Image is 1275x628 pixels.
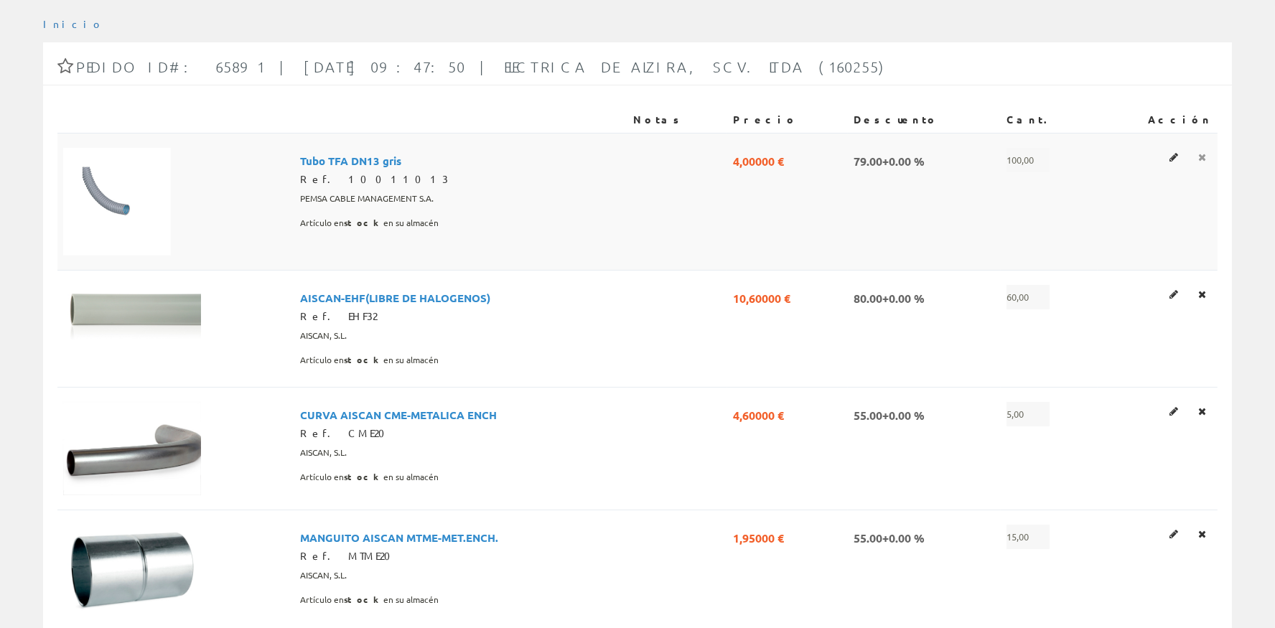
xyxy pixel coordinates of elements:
[345,471,384,482] b: stock
[63,525,201,616] img: Foto artículo MANGUITO AISCAN MTME-MET.ENCH. (192x126.85714285714)
[301,148,402,172] span: Tubo TFA DN13 gris
[301,187,434,211] span: PEMSA CABLE MANAGEMENT S.A.
[345,217,384,228] b: stock
[301,402,498,426] span: CURVA AISCAN CME-METALICA ENCH
[63,148,171,256] img: Foto artículo Tubo TFA DN13 gris (150x150)
[63,402,201,495] img: Foto artículo CURVA AISCAN CME-METALICA ENCH (192x129.85714285714)
[1165,525,1182,543] a: Editar
[1001,107,1098,133] th: Cant.
[301,441,347,465] span: AISCAN, S.L.
[733,285,790,309] span: 10,60000 €
[301,285,491,309] span: AISCAN-EHF(LIBRE DE HALOGENOS)
[848,107,1001,133] th: Descuento
[345,594,384,605] b: stock
[301,348,439,372] span: Artículo en en su almacén
[301,324,347,348] span: AISCAN, S.L.
[345,354,384,365] b: stock
[301,563,347,588] span: AISCAN, S.L.
[1007,525,1050,549] span: 15,00
[301,426,622,441] div: Ref. CME20
[1194,402,1210,421] a: Eliminar
[76,58,889,75] span: Pedido ID#: 65891 | [DATE] 09:47:50 | ELECTRICA DE ALZIRA, SCV. LTDA (160255)
[727,107,848,133] th: Precio
[301,525,499,549] span: MANGUITO AISCAN MTME-MET.ENCH.
[1194,148,1210,167] a: Eliminar
[1007,402,1050,426] span: 5,00
[854,525,925,549] span: 55.00+0.00 %
[733,525,784,549] span: 1,95000 €
[301,309,622,324] div: Ref. EHF32
[1007,148,1050,172] span: 100,00
[627,107,727,133] th: Notas
[301,549,622,563] div: Ref. MTME20
[301,172,622,187] div: Ref. 10011013
[1165,285,1182,304] a: Editar
[301,465,439,489] span: Artículo en en su almacén
[1165,148,1182,167] a: Editar
[1165,402,1182,421] a: Editar
[63,285,201,344] img: Foto artículo AISCAN-EHF(LIBRE DE HALOGENOS) (192x82.285714285714)
[1098,107,1218,133] th: Acción
[733,148,784,172] span: 4,00000 €
[854,402,925,426] span: 55.00+0.00 %
[43,17,104,30] a: Inicio
[1007,285,1050,309] span: 60,00
[1194,525,1210,543] a: Eliminar
[1194,285,1210,304] a: Eliminar
[301,588,439,612] span: Artículo en en su almacén
[854,148,925,172] span: 79.00+0.00 %
[301,211,439,235] span: Artículo en en su almacén
[854,285,925,309] span: 80.00+0.00 %
[733,402,784,426] span: 4,60000 €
